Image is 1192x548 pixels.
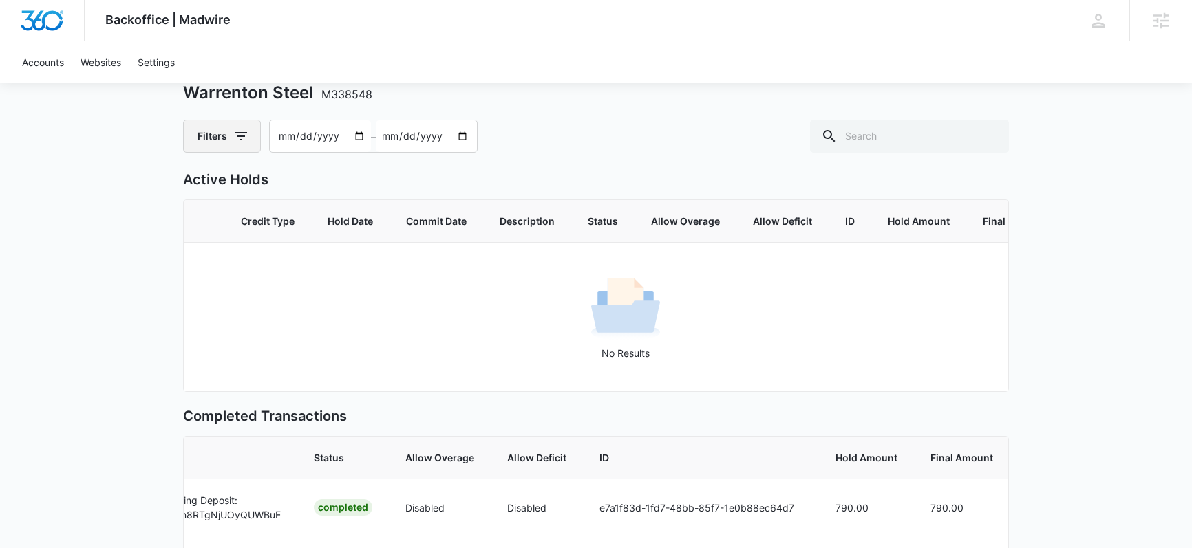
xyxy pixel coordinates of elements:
img: No Results [591,274,660,342]
input: Search [810,120,1009,153]
span: Final Amount [930,450,993,465]
p: Disabled [405,501,474,515]
h1: Warrenton Steel [183,83,372,103]
span: Description [125,450,281,465]
span: ID [845,214,855,228]
span: Description [500,214,555,228]
span: Allow Deficit [753,214,812,228]
span: Status [588,214,618,228]
p: No Results [184,346,1067,360]
p: e7a1f83d-1fd7-48bb-85f7-1e0b88ec64d7 [599,501,802,515]
a: Accounts [14,41,72,83]
button: Filters [183,120,261,153]
span: Allow Overage [405,450,474,465]
span: ID [599,450,802,465]
div: Completed [314,499,372,516]
span: Status [314,450,372,465]
span: Commit Date [406,214,467,228]
span: Hold Date [328,214,373,228]
span: Credit Type [241,214,295,228]
p: 790.00 [836,501,897,515]
span: M338548 [321,87,372,101]
a: Settings [129,41,183,83]
span: Backoffice | Madwire [105,12,231,27]
span: Hold Amount [888,214,950,228]
a: Websites [72,41,129,83]
p: Active Holds [183,169,1009,190]
span: Allow Overage [651,214,720,228]
p: Disabled [507,501,566,515]
span: Hold Amount [836,450,897,465]
p: Completed Transactions [183,406,1009,426]
span: – [371,129,376,144]
span: Allow Deficit [507,450,566,465]
p: One-Time Billing Deposit: in_1SFEyRA4n8RTgNjUOyQUWBuE [125,493,281,522]
span: Final Amount [983,214,1045,228]
p: 790.00 [930,501,993,515]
